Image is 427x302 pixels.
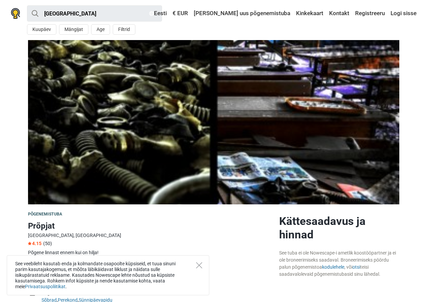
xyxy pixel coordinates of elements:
input: proovi “Tallinn” [27,5,162,22]
img: Prõpjat photo 1 [28,40,399,204]
img: Eesti [149,11,154,16]
span: Põgenemistuba [28,212,62,216]
button: Mängijat [59,24,88,35]
a: Logi sisse [389,7,417,20]
button: Filtrid [113,24,135,35]
span: 4.15 [28,241,42,246]
button: Age [91,24,110,35]
a: [PERSON_NAME] uus põgenemistuba [192,7,292,20]
a: Kontakt [327,7,351,20]
div: Põgene linnast ennem kui on hilja! [28,249,274,256]
div: See veebileht kasutab enda ja kolmandate osapoolte küpsiseid, et tuua sinuni parim kasutajakogemu... [7,255,209,295]
a: Eesti [148,7,168,20]
h1: Prõpjat [28,220,274,232]
div: See tuba ei ole Nowescape-i ametlik koostööpartner ja ei ole broneerimiseks saadaval. Broneerimis... [279,249,399,278]
img: Nowescape logo [11,8,20,19]
a: Privaatsuspoliitikat [25,284,65,289]
div: [GEOGRAPHIC_DATA], [GEOGRAPHIC_DATA] [28,232,274,239]
a: Registreeru [353,7,386,20]
button: Close [196,262,202,268]
a: € EUR [171,7,190,20]
h2: Kättesaadavus ja hinnad [279,214,399,241]
img: Star [28,242,31,245]
span: (50) [43,241,52,246]
a: otsi [352,264,360,270]
button: Kuupäev [27,24,56,35]
a: kodulehele [322,264,344,270]
a: Kinkekaart [294,7,325,20]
